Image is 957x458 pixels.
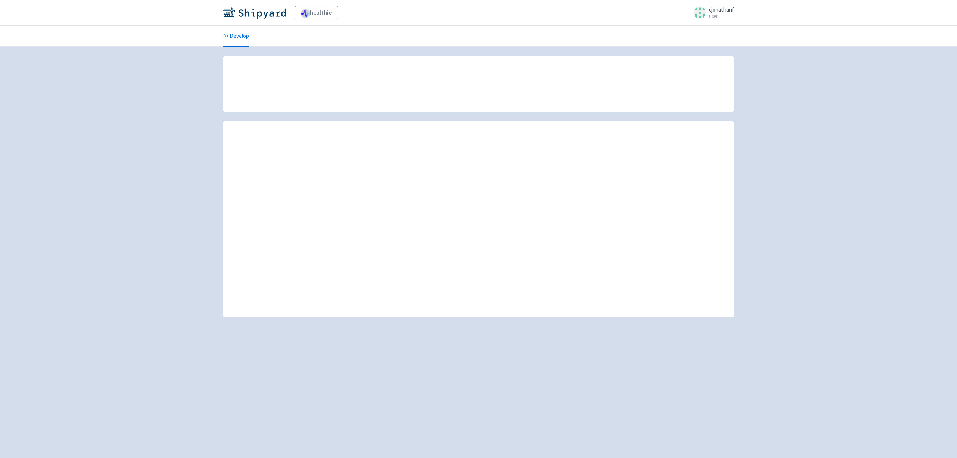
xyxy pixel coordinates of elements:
a: healthie [295,6,338,19]
small: User [709,14,734,19]
span: cjonathanf [709,6,734,13]
a: cjonathanf User [689,7,734,19]
a: Develop [223,26,249,47]
img: Shipyard logo [223,7,286,19]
